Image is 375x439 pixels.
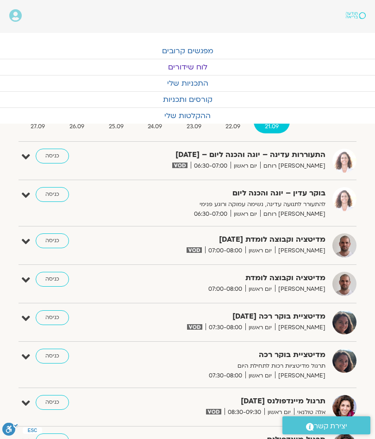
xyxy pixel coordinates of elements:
strong: מדיטציה וקבוצה לומדת [DATE] [145,233,325,246]
span: יום ראשון [245,284,275,294]
span: 07:00-08:00 [205,246,245,256]
img: vodicon [172,163,187,168]
strong: מדיטציה וקבוצה לומדת [145,272,325,284]
span: יום ראשון [245,371,275,381]
span: 26.09 [58,122,96,132]
a: כניסה [36,395,69,410]
span: יום ראשון [231,209,260,219]
p: תרגול מדיטציות רכות לתחילת היום [145,361,325,371]
span: 07:30-08:00 [206,371,245,381]
span: 06:30-07:00 [191,161,231,171]
a: כניסה [36,310,69,325]
span: 07:30-08:00 [206,323,245,332]
a: כניסה [36,149,69,163]
span: [PERSON_NAME] רוחם [260,161,325,171]
span: אלה טולנאי [294,408,325,417]
span: 22.09 [214,122,252,132]
span: 25.09 [97,122,135,132]
span: יום ראשון [245,323,275,332]
span: 21.09 [254,122,290,132]
strong: מדיטציית בוקר רכה [145,349,325,361]
span: יום ראשון [231,161,260,171]
a: כניסה [36,187,69,202]
span: יצירת קשר [314,420,347,433]
span: יום ראשון [245,246,275,256]
span: [PERSON_NAME] [275,284,325,294]
img: vodicon [187,247,202,253]
span: 23.09 [175,122,213,132]
a: כניסה [36,233,69,248]
img: vodicon [187,324,202,330]
p: להתעורר לתנועה עדינה, נשימה עמוקה ורוגע פנימי [145,200,325,209]
a: כניסה [36,349,69,364]
span: [PERSON_NAME] [275,371,325,381]
span: 24.09 [137,122,174,132]
span: יום ראשון [264,408,294,417]
span: [PERSON_NAME] רוחם [260,209,325,219]
span: 27.09 [19,122,56,132]
span: 08:30-09:30 [225,408,264,417]
strong: תרגול מיינדפולנס [DATE] [145,395,325,408]
img: vodicon [206,409,221,414]
span: [PERSON_NAME] [275,246,325,256]
strong: מדיטציית בוקר רכה [DATE] [145,310,325,323]
span: [PERSON_NAME] [275,323,325,332]
strong: התעוררות עדינה – יוגה והכנה ליום – [DATE] [145,149,325,161]
strong: בוקר עדין – יוגה והכנה ליום [145,187,325,200]
a: כניסה [36,272,69,287]
span: 07:00-08:00 [205,284,245,294]
a: יצירת קשר [282,416,370,434]
span: 06:30-07:00 [191,209,231,219]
